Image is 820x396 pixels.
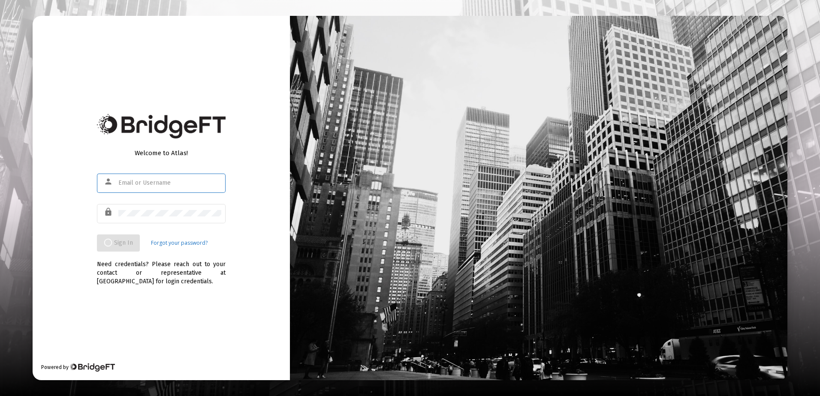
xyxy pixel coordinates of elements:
div: Welcome to Atlas! [97,149,226,157]
img: Bridge Financial Technology Logo [69,363,115,372]
div: Need credentials? Please reach out to your contact or representative at [GEOGRAPHIC_DATA] for log... [97,252,226,286]
button: Sign In [97,234,140,252]
img: Bridge Financial Technology Logo [97,114,226,138]
mat-icon: lock [104,207,114,217]
div: Powered by [41,363,115,372]
a: Forgot your password? [151,239,208,247]
span: Sign In [104,239,133,246]
input: Email or Username [118,180,221,186]
mat-icon: person [104,177,114,187]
